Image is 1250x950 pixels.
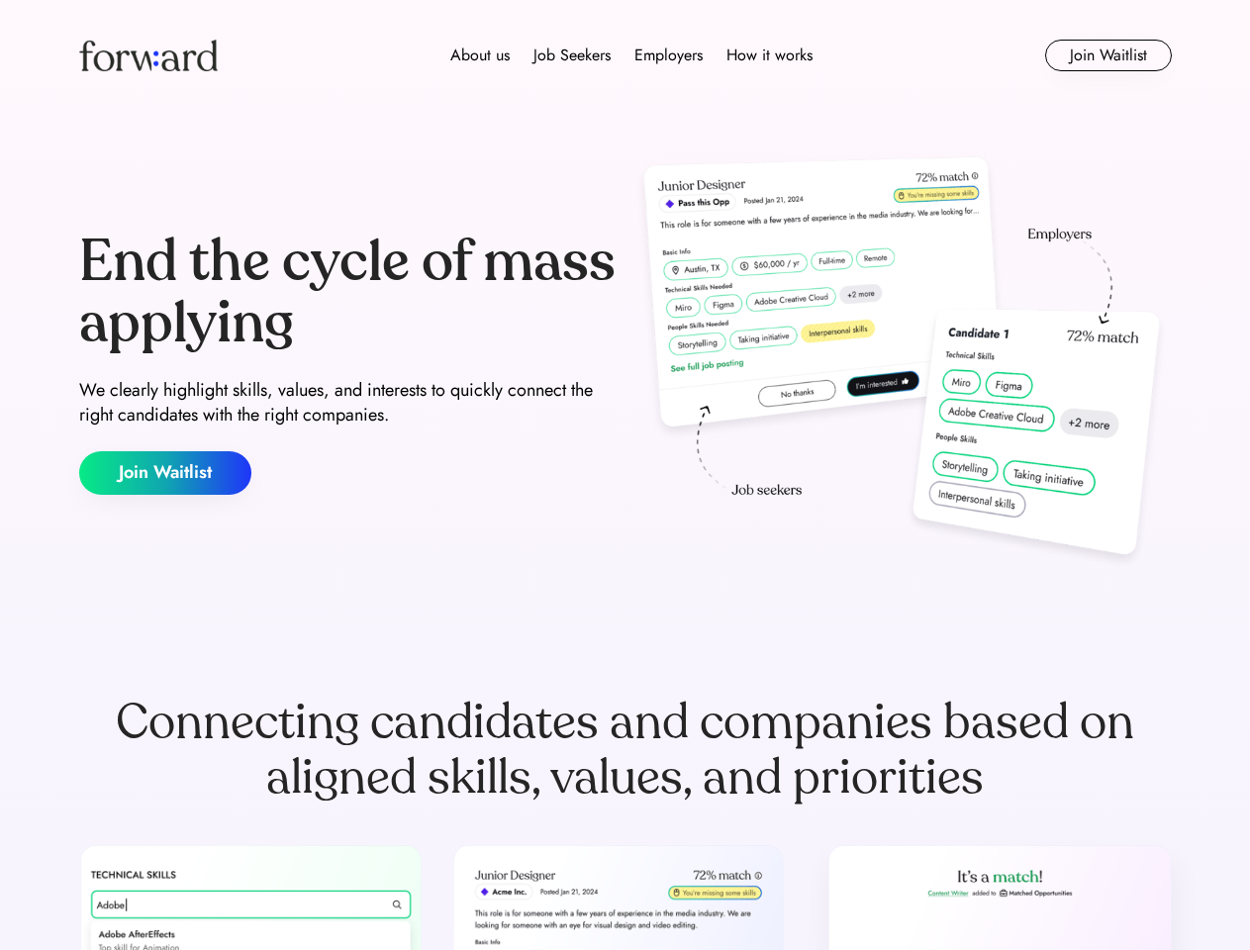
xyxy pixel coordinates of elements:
img: Forward logo [79,40,218,71]
div: Connecting candidates and companies based on aligned skills, values, and priorities [79,695,1172,806]
div: About us [450,44,510,67]
div: We clearly highlight skills, values, and interests to quickly connect the right candidates with t... [79,378,618,427]
button: Join Waitlist [1045,40,1172,71]
div: Job Seekers [533,44,611,67]
div: End the cycle of mass applying [79,232,618,353]
img: hero-image.png [633,150,1172,576]
button: Join Waitlist [79,451,251,495]
div: Employers [634,44,703,67]
div: How it works [726,44,813,67]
